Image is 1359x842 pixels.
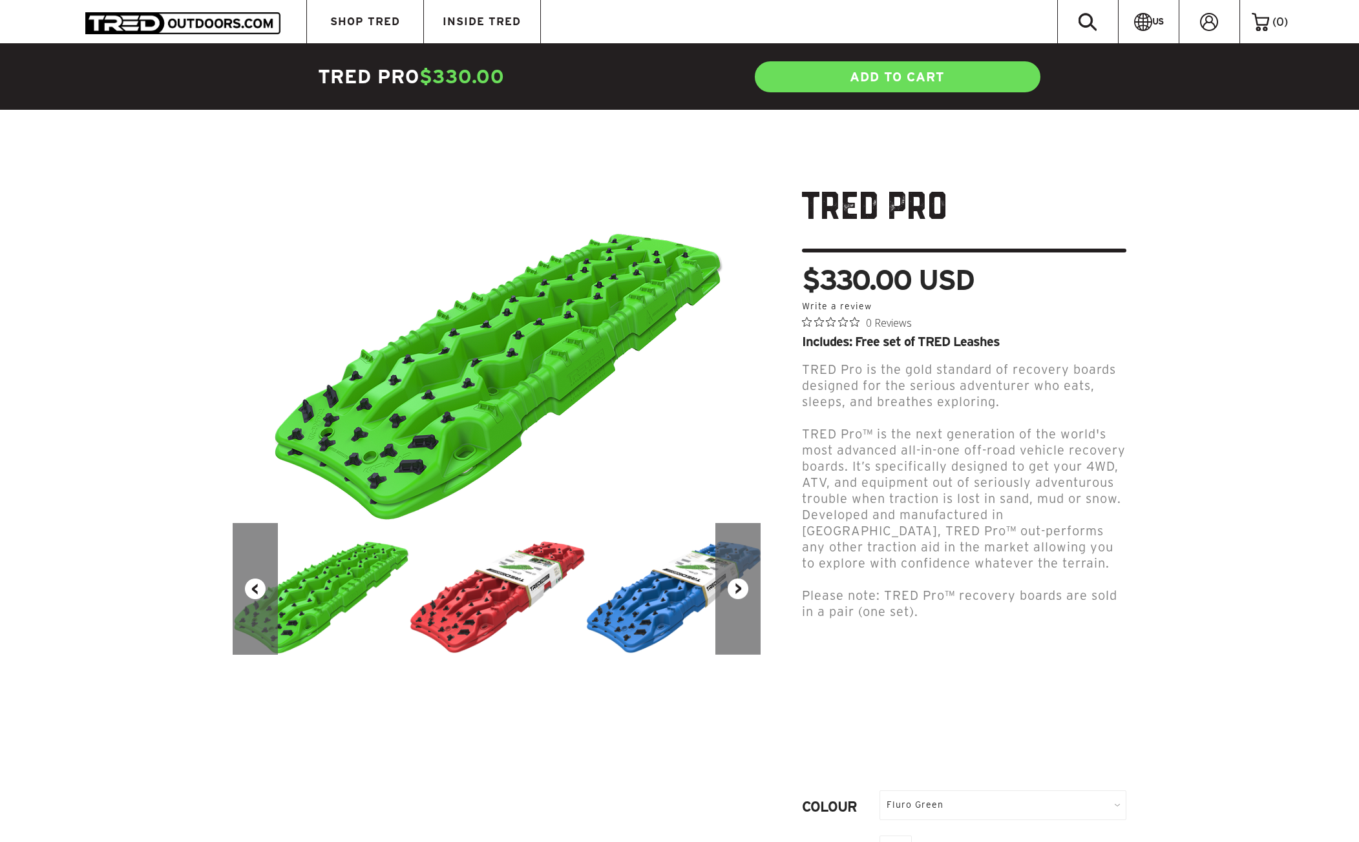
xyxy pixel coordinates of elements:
span: INSIDE TRED [443,16,521,27]
button: Previous [233,523,278,655]
img: cart-icon [1252,13,1269,31]
span: 0 Reviews [866,313,912,332]
img: TRED_Pro_ISO-Blue_300x.png [585,523,762,654]
span: Please note: TRED Pro™ recovery boards are sold in a pair (one set). [802,588,1117,619]
button: Next [715,523,761,655]
span: SHOP TRED [330,16,400,27]
button: Rated 0 out of 5 stars from 0 reviews. Jump to reviews. [802,313,912,332]
label: Colour [802,799,880,819]
img: TRED_Pro_ISO_GREEN_x2_40eeb962-f01a-4fbf-a891-2107ed5b4955_300x.png [233,523,409,655]
a: ADD TO CART [753,60,1042,94]
p: TRED Pro is the gold standard of recovery boards designed for the serious adventurer who eats, sl... [802,362,1126,410]
div: Fluro Green [880,790,1126,819]
span: $330.00 USD [802,265,974,294]
span: $330.00 [419,66,505,87]
img: TRED_Pro_ISO_GREEN_x2_40eeb962-f01a-4fbf-a891-2107ed5b4955_700x.png [271,186,723,523]
h1: TRED Pro [802,186,1126,252]
span: ( ) [1272,16,1288,28]
span: 0 [1276,15,1284,28]
h4: TRED Pro [318,64,680,90]
img: TRED_Pro_ISO-Red_300x.png [409,523,585,654]
a: Write a review [802,301,872,311]
span: TRED Pro™ is the next generation of the world's most advanced all-in-one off-road vehicle recover... [802,427,1126,570]
div: Includes: Free set of TRED Leashes [802,335,1126,348]
img: TRED Outdoors America [85,12,280,34]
